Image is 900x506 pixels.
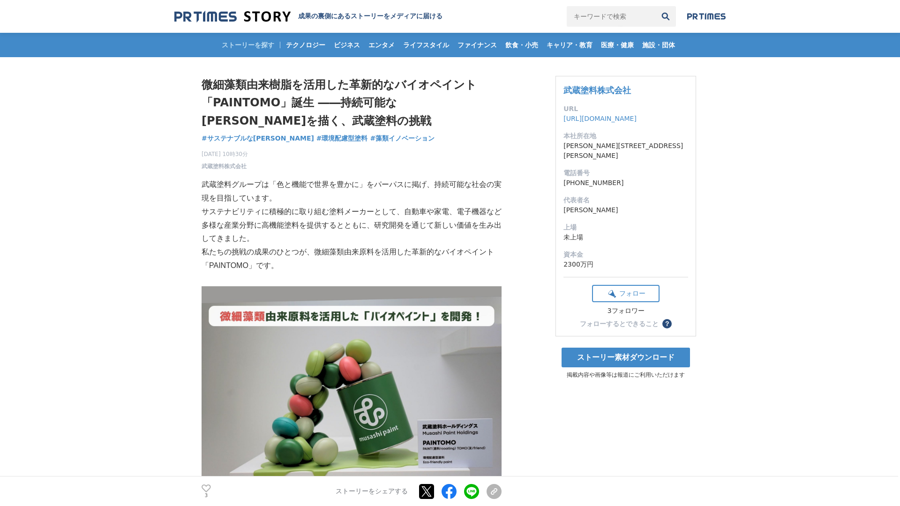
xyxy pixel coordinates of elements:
span: 医療・健康 [597,41,637,49]
h2: 成果の裏側にあるストーリーをメディアに届ける [298,12,442,21]
button: フォロー [592,285,660,302]
button: 検索 [655,6,676,27]
dd: [PERSON_NAME][STREET_ADDRESS][PERSON_NAME] [563,141,688,161]
a: 施設・団体 [638,33,679,57]
dt: 電話番号 [563,168,688,178]
a: 医療・健康 [597,33,637,57]
a: 武蔵塗料株式会社 [202,162,247,171]
span: ファイナンス [454,41,501,49]
img: prtimes [687,13,726,20]
dt: 代表者名 [563,195,688,205]
a: [URL][DOMAIN_NAME] [563,115,637,122]
a: 成果の裏側にあるストーリーをメディアに届ける 成果の裏側にあるストーリーをメディアに届ける [174,10,442,23]
span: ？ [664,320,670,327]
span: 施設・団体 [638,41,679,49]
a: 飲食・小売 [502,33,542,57]
dd: [PERSON_NAME] [563,205,688,215]
a: ビジネス [330,33,364,57]
p: 掲載内容や画像等は報道にご利用いただけます [555,371,696,379]
div: 3フォロワー [592,307,660,315]
a: ストーリー素材ダウンロード [562,348,690,367]
a: 武蔵塗料株式会社 [563,85,631,95]
img: thumbnail_b7f7ef30-83c5-11f0-b6d8-d129f6f27462.jpg [202,286,502,486]
a: エンタメ [365,33,398,57]
span: エンタメ [365,41,398,49]
p: 3 [202,493,211,498]
span: ビジネス [330,41,364,49]
a: ファイナンス [454,33,501,57]
a: #環境配慮型塗料 [316,134,368,143]
span: ライフスタイル [399,41,453,49]
a: #サステナブルな[PERSON_NAME] [202,134,314,143]
span: キャリア・教育 [543,41,596,49]
span: 飲食・小売 [502,41,542,49]
dd: [PHONE_NUMBER] [563,178,688,188]
h1: 微細藻類由来樹脂を活用した革新的なバイオペイント「PAINTOMO」誕生 ――持続可能な[PERSON_NAME]を描く、武蔵塗料の挑戦 [202,76,502,130]
div: フォローするとできること [580,320,659,327]
dt: 上場 [563,223,688,232]
dd: 未上場 [563,232,688,242]
dt: 本社所在地 [563,131,688,141]
p: サステナビリティに積極的に取り組む塗料メーカーとして、自動車や家電、電子機器など多様な産業分野に高機能塗料を提供するとともに、研究開発を通じて新しい価値を生み出してきました。 [202,205,502,246]
p: 私たちの挑戦の成果のひとつが、微細藻類由来原料を活用した革新的なバイオペイント「PAINTOMO」です。 [202,246,502,273]
dt: 資本金 [563,250,688,260]
p: ストーリーをシェアする [336,487,408,496]
span: テクノロジー [282,41,329,49]
a: キャリア・教育 [543,33,596,57]
span: [DATE] 10時30分 [202,150,248,158]
dt: URL [563,104,688,114]
p: 武蔵塗料グループは「色と機能で世界を豊かに」をパーパスに掲げ、持続可能な社会の実現を目指しています。 [202,178,502,205]
button: ？ [662,319,672,328]
a: #藻類イノベーション [370,134,435,143]
dd: 2300万円 [563,260,688,269]
img: 成果の裏側にあるストーリーをメディアに届ける [174,10,291,23]
a: ライフスタイル [399,33,453,57]
input: キーワードで検索 [567,6,655,27]
a: テクノロジー [282,33,329,57]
